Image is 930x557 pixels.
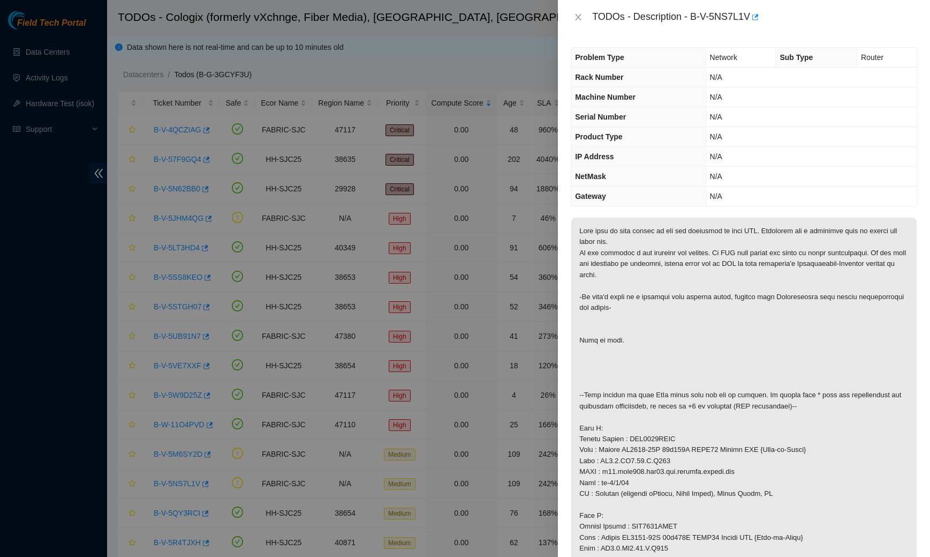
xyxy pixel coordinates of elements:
[780,53,813,62] span: Sub Type
[710,73,722,81] span: N/A
[575,113,626,121] span: Serial Number
[710,113,722,121] span: N/A
[710,192,722,200] span: N/A
[575,73,623,81] span: Rack Number
[575,53,624,62] span: Problem Type
[710,93,722,101] span: N/A
[710,53,737,62] span: Network
[575,192,606,200] span: Gateway
[710,172,722,181] span: N/A
[571,12,586,23] button: Close
[575,152,614,161] span: IP Address
[574,13,583,21] span: close
[710,132,722,141] span: N/A
[575,132,622,141] span: Product Type
[575,172,606,181] span: NetMask
[861,53,883,62] span: Router
[592,9,917,26] div: TODOs - Description - B-V-5NS7L1V
[575,93,636,101] span: Machine Number
[710,152,722,161] span: N/A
